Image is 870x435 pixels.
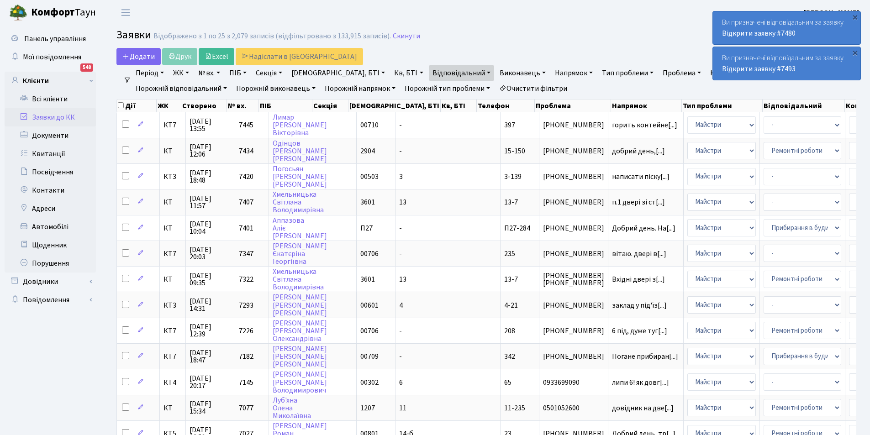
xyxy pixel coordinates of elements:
[169,65,193,81] a: ЖК
[543,199,604,206] span: [PHONE_NUMBER]
[5,199,96,218] a: Адреси
[804,7,859,18] a: [PERSON_NAME]
[195,65,224,81] a: № вх.
[190,195,231,210] span: [DATE] 11:57
[5,236,96,254] a: Щоденник
[401,81,494,96] a: Порожній тип проблеми
[239,300,253,310] span: 7293
[504,300,518,310] span: 4-21
[399,403,406,413] span: 11
[612,223,675,233] span: Добрий день. На[...]
[504,351,515,362] span: 342
[543,353,604,360] span: [PHONE_NUMBER]
[163,147,182,155] span: КТ
[598,65,657,81] a: Тип проблеми
[5,163,96,181] a: Посвідчення
[239,223,253,233] span: 7401
[163,353,182,360] span: КТ7
[612,300,667,310] span: заклад у під'їз[...]
[23,52,81,62] span: Мої повідомлення
[612,274,665,284] span: Вхідні двері з[...]
[5,30,96,48] a: Панель управління
[348,100,441,112] th: [DEMOGRAPHIC_DATA], БТІ
[850,12,859,21] div: ×
[273,241,327,267] a: [PERSON_NAME]ЄкатєрінаГеоргіївна
[117,100,157,112] th: Дії
[9,4,27,22] img: logo.png
[722,28,796,38] a: Відкрити заявку #7480
[273,370,327,395] a: [PERSON_NAME][PERSON_NAME]Володимирович
[360,300,379,310] span: 00601
[543,272,604,287] span: [PHONE_NUMBER] [PHONE_NUMBER]
[239,326,253,336] span: 7226
[360,120,379,130] span: 00710
[399,172,403,182] span: 3
[360,249,379,259] span: 00706
[390,65,427,81] a: Кв, БТІ
[132,65,168,81] a: Період
[190,246,231,261] span: [DATE] 20:03
[239,249,253,259] span: 7347
[713,47,860,80] div: Ви призначені відповідальним за заявку
[5,273,96,291] a: Довідники
[360,274,375,284] span: 3601
[163,379,182,386] span: КТ4
[227,100,258,112] th: № вх.
[612,146,665,156] span: добрий день,[...]
[190,323,231,338] span: [DATE] 12:39
[612,197,665,207] span: п.1 двері зі ст[...]
[163,173,182,180] span: КТ3
[190,375,231,389] span: [DATE] 20:17
[273,189,324,215] a: ХмельницькаСвітланаВолодимирівна
[273,318,327,344] a: [PERSON_NAME][PERSON_NAME]Олександрівна
[399,300,403,310] span: 4
[239,274,253,284] span: 7322
[360,172,379,182] span: 00503
[850,48,859,57] div: ×
[399,274,406,284] span: 13
[5,218,96,236] a: Автомобілі
[31,5,75,20] b: Комфорт
[273,344,327,369] a: [PERSON_NAME][PERSON_NAME][PERSON_NAME]
[190,349,231,364] span: [DATE] 18:47
[543,404,604,412] span: 0501052600
[5,108,96,126] a: Заявки до КК
[190,400,231,415] span: [DATE] 15:34
[504,172,522,182] span: 3-139
[31,5,96,21] span: Таун
[612,249,666,259] span: вітаю. двері в[...]
[360,326,379,336] span: 00706
[399,326,402,336] span: -
[504,326,515,336] span: 208
[259,100,313,112] th: ПІБ
[612,326,667,336] span: 6 під, дуже туг[...]
[399,351,402,362] span: -
[116,48,161,65] a: Додати
[5,291,96,309] a: Повідомлення
[399,377,403,388] span: 6
[273,138,327,164] a: Одінцов[PERSON_NAME][PERSON_NAME]
[312,100,348,112] th: Секція
[399,197,406,207] span: 13
[360,146,375,156] span: 2904
[543,121,604,129] span: [PHONE_NUMBER]
[273,164,327,189] a: Погосьян[PERSON_NAME][PERSON_NAME]
[504,377,511,388] span: 65
[543,302,604,309] span: [PHONE_NUMBER]
[504,146,525,156] span: 15-150
[163,250,182,257] span: КТ7
[239,146,253,156] span: 7434
[273,112,327,138] a: Лимар[PERSON_NAME]Вікторівна
[5,254,96,273] a: Порушення
[612,172,670,182] span: написати піску[...]
[543,379,604,386] span: 0933699090
[429,65,494,81] a: Відповідальний
[707,65,752,81] a: Коментар
[682,100,763,112] th: Тип проблеми
[399,146,402,156] span: -
[360,351,379,362] span: 00709
[399,223,402,233] span: -
[612,377,669,388] span: липи 6! як довг[...]
[190,272,231,287] span: [DATE] 09:35
[122,52,155,62] span: Додати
